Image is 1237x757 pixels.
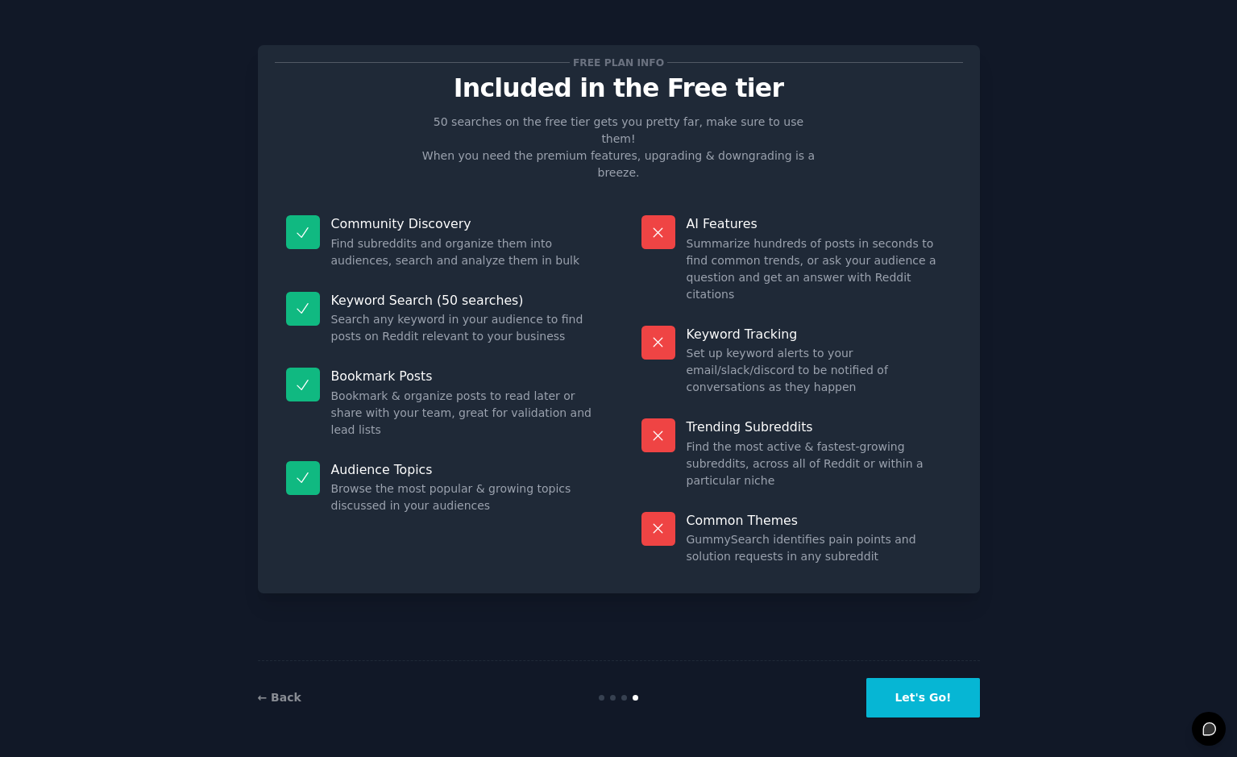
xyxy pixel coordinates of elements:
[331,368,596,385] p: Bookmark Posts
[687,512,952,529] p: Common Themes
[331,311,596,345] dd: Search any keyword in your audience to find posts on Reddit relevant to your business
[687,215,952,232] p: AI Features
[331,215,596,232] p: Community Discovery
[687,326,952,343] p: Keyword Tracking
[570,54,666,71] span: Free plan info
[687,235,952,303] dd: Summarize hundreds of posts in seconds to find common trends, or ask your audience a question and...
[331,480,596,514] dd: Browse the most popular & growing topics discussed in your audiences
[687,418,952,435] p: Trending Subreddits
[687,531,952,565] dd: GummySearch identifies pain points and solution requests in any subreddit
[331,235,596,269] dd: Find subreddits and organize them into audiences, search and analyze them in bulk
[331,292,596,309] p: Keyword Search (50 searches)
[866,678,979,717] button: Let's Go!
[687,439,952,489] dd: Find the most active & fastest-growing subreddits, across all of Reddit or within a particular niche
[687,345,952,396] dd: Set up keyword alerts to your email/slack/discord to be notified of conversations as they happen
[258,691,301,704] a: ← Back
[331,461,596,478] p: Audience Topics
[416,114,822,181] p: 50 searches on the free tier gets you pretty far, make sure to use them! When you need the premiu...
[275,74,963,102] p: Included in the Free tier
[331,388,596,439] dd: Bookmark & organize posts to read later or share with your team, great for validation and lead lists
